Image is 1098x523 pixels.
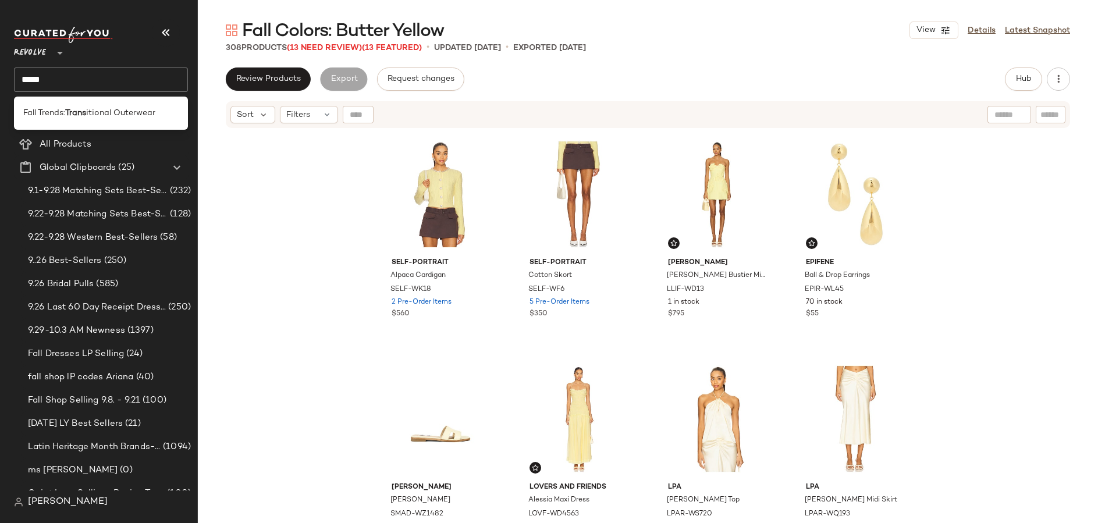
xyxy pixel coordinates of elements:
p: Exported [DATE] [513,42,586,54]
span: [PERSON_NAME] Top [667,495,740,506]
span: 70 in stock [806,297,843,308]
span: SELF-WK18 [390,284,431,295]
span: (100) [140,394,166,407]
p: updated [DATE] [434,42,501,54]
span: [PERSON_NAME] [668,258,766,268]
img: svg%3e [14,497,23,507]
img: LOVF-WD4563_V1.jpg [520,360,637,478]
span: Fall Dresses LP Selling [28,347,124,361]
span: SELF-WF6 [528,284,564,295]
span: • [427,41,429,55]
span: (13 Featured) [362,44,422,52]
span: EPIR-WL45 [805,284,844,295]
img: EPIR-WL45_V1.jpg [797,136,914,253]
span: $55 [806,309,819,319]
span: Lovers and Friends [530,482,628,493]
span: (58) [158,231,177,244]
span: (100) [165,487,191,500]
span: 1 in stock [668,297,699,308]
span: LPAR-WS720 [667,509,712,520]
span: (250) [102,254,127,268]
a: Details [968,24,996,37]
span: $560 [392,309,410,319]
span: [PERSON_NAME] Midi Skirt [805,495,897,506]
img: svg%3e [670,240,677,247]
span: Fall Shop Selling 9.8. - 9.21 [28,394,140,407]
span: 9.22-9.28 Western Best-Sellers [28,231,158,244]
span: Revolve [14,40,46,61]
span: View [916,26,936,35]
span: $350 [530,309,548,319]
img: LLIF-WD13_V1.jpg [659,136,776,253]
img: svg%3e [532,464,539,471]
a: Latest Snapshot [1005,24,1070,37]
span: (128) [168,208,191,221]
span: LOVF-WD4563 [528,509,579,520]
span: (21) [123,417,141,431]
span: 5 Pre-Order Items [530,297,589,308]
b: Trans [65,107,86,119]
img: cfy_white_logo.C9jOOHJF.svg [14,27,113,43]
span: [DATE] LY Best Sellers [28,417,123,431]
span: [PERSON_NAME] [28,495,108,509]
span: LPA [806,482,904,493]
span: Quiet Luxe Selling- Buying Team [28,487,165,500]
span: [PERSON_NAME] [392,482,490,493]
span: Fall Trends: [23,107,65,119]
span: Alessia Maxi Dress [528,495,589,506]
span: 9.26 Bridal Pulls [28,277,94,291]
span: 9.29-10.3 AM Newness [28,324,125,337]
img: svg%3e [226,24,237,36]
span: ms [PERSON_NAME] [28,464,118,477]
span: • [506,41,509,55]
span: fall shop lP codes Ariana [28,371,134,384]
span: (1397) [125,324,154,337]
button: Review Products [226,67,311,91]
span: 2 Pre-Order Items [392,297,452,308]
span: (232) [168,184,191,198]
span: LPAR-WQ193 [805,509,850,520]
span: (0) [118,464,132,477]
img: SELF-WF6_V1.jpg [520,136,637,253]
span: [PERSON_NAME] [390,495,450,506]
img: SMAD-WZ1482_V1.jpg [382,360,499,478]
button: View [909,22,958,39]
img: svg%3e [808,240,815,247]
span: Global Clipboards [40,161,116,175]
span: 308 [226,44,241,52]
span: [PERSON_NAME] Bustier Mini Dress [667,271,765,281]
span: $795 [668,309,684,319]
span: itional Outerwear [86,107,155,119]
span: Alpaca Cardigan [390,271,446,281]
span: All Products [40,138,91,151]
span: Review Products [236,74,301,84]
span: self-portrait [392,258,490,268]
span: Filters [286,109,310,121]
span: (585) [94,277,118,291]
span: 9.22-9.28 Matching Sets Best-Sellers [28,208,168,221]
span: (40) [134,371,154,384]
button: Request changes [377,67,464,91]
span: SMAD-WZ1482 [390,509,443,520]
span: (1094) [161,440,191,454]
span: 9..26 Best-Sellers [28,254,102,268]
div: Products [226,42,422,54]
span: LLIF-WD13 [667,284,704,295]
span: (13 Need Review) [287,44,362,52]
img: LPAR-WS720_V1.jpg [659,360,776,478]
span: Hub [1015,74,1032,84]
span: LPA [668,482,766,493]
span: (24) [124,347,143,361]
span: self-portrait [530,258,628,268]
img: SELF-WK18_V1.jpg [382,136,499,253]
span: Epifene [806,258,904,268]
span: Fall Colors: Butter Yellow [242,20,444,43]
span: Sort [237,109,254,121]
span: Latin Heritage Month Brands- DO NOT DELETE [28,440,161,454]
span: Ball & Drop Earrings [805,271,870,281]
span: (250) [166,301,191,314]
span: 9.1-9.28 Matching Sets Best-Sellers [28,184,168,198]
button: Hub [1005,67,1042,91]
span: Cotton Skort [528,271,572,281]
span: Request changes [387,74,454,84]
